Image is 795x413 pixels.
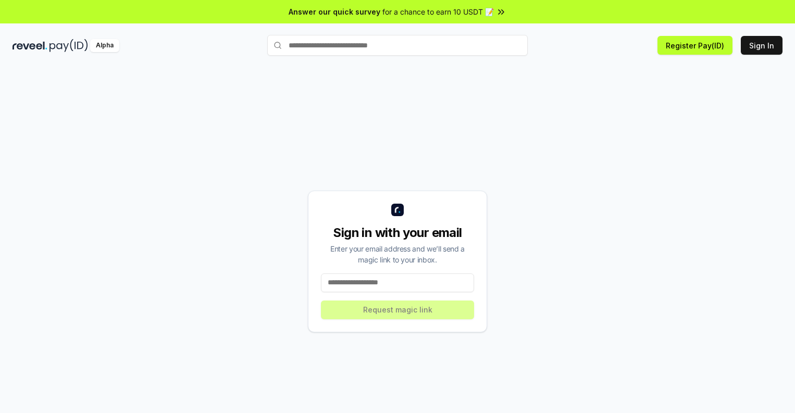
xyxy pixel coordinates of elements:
div: Sign in with your email [321,224,474,241]
img: logo_small [391,204,404,216]
span: Answer our quick survey [289,6,380,17]
img: reveel_dark [13,39,47,52]
button: Sign In [741,36,782,55]
span: for a chance to earn 10 USDT 📝 [382,6,494,17]
button: Register Pay(ID) [657,36,732,55]
div: Alpha [90,39,119,52]
div: Enter your email address and we’ll send a magic link to your inbox. [321,243,474,265]
img: pay_id [49,39,88,52]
